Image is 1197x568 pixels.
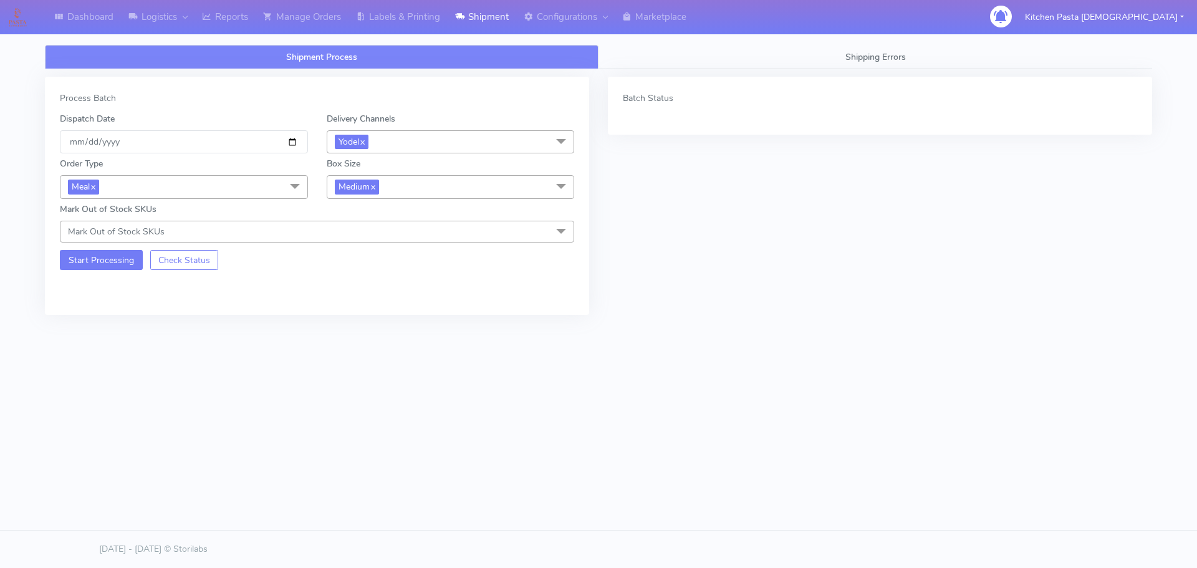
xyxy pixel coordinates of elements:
a: x [370,180,375,193]
button: Check Status [150,250,219,270]
label: Mark Out of Stock SKUs [60,203,156,216]
span: Meal [68,180,99,194]
label: Order Type [60,157,103,170]
span: Shipment Process [286,51,357,63]
label: Dispatch Date [60,112,115,125]
label: Delivery Channels [327,112,395,125]
span: Yodel [335,135,368,149]
span: Shipping Errors [845,51,906,63]
a: x [359,135,365,148]
button: Start Processing [60,250,143,270]
span: Medium [335,180,379,194]
div: Batch Status [623,92,1137,105]
span: Mark Out of Stock SKUs [68,226,165,238]
a: x [90,180,95,193]
div: Process Batch [60,92,574,105]
ul: Tabs [45,45,1152,69]
label: Box Size [327,157,360,170]
button: Kitchen Pasta [DEMOGRAPHIC_DATA] [1016,4,1193,30]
